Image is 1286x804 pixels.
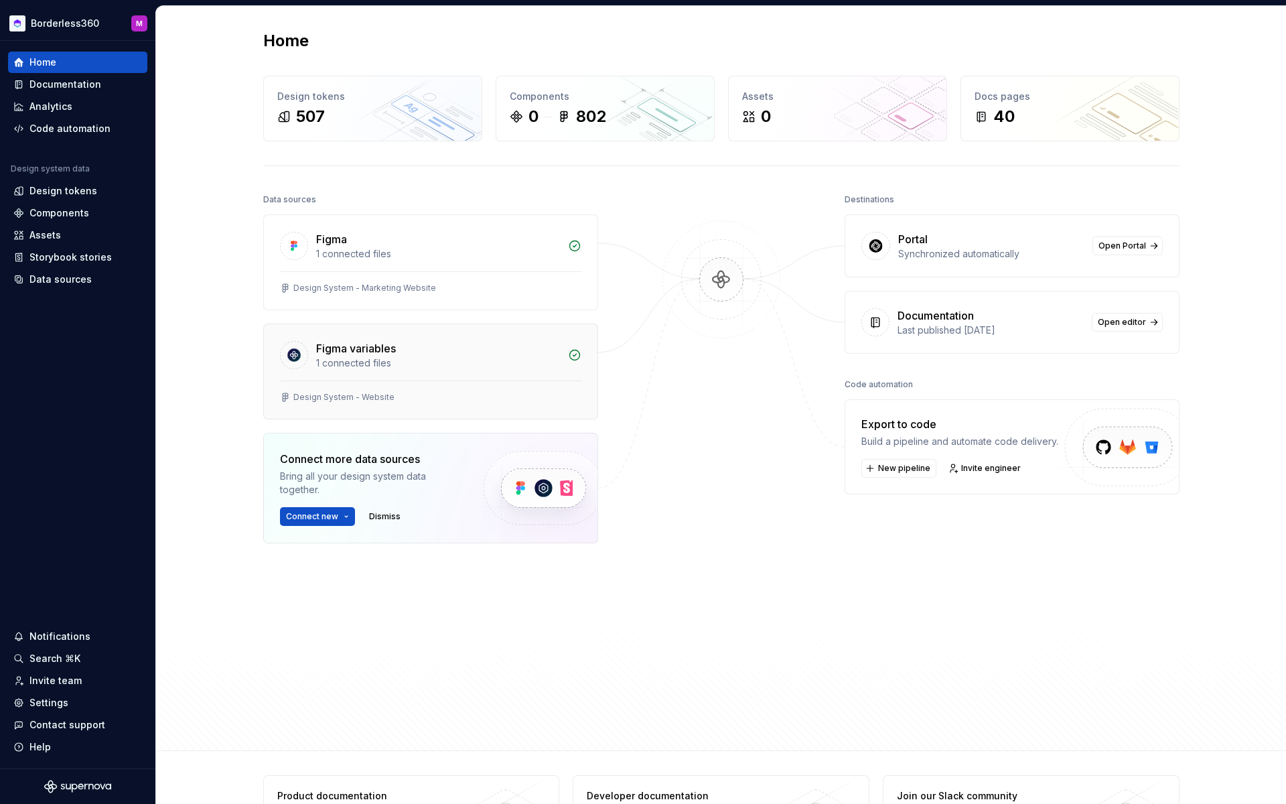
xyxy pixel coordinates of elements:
span: Invite engineer [961,463,1021,474]
div: Invite team [29,674,82,687]
div: 40 [993,106,1015,127]
div: Connect more data sources [280,451,461,467]
div: Export to code [861,416,1058,432]
a: Invite team [8,670,147,691]
div: Figma [316,231,347,247]
div: Storybook stories [29,251,112,264]
svg: Supernova Logo [44,780,111,793]
a: Assets0 [728,76,947,141]
a: Code automation [8,118,147,139]
div: Design System - Website [293,392,395,403]
a: Design tokens507 [263,76,482,141]
div: M [136,18,143,29]
div: Design tokens [29,184,97,198]
div: Code automation [29,122,111,135]
a: Figma1 connected filesDesign System - Marketing Website [263,214,598,310]
div: 1 connected files [316,356,560,370]
div: Last published [DATE] [898,324,1084,337]
div: Data sources [263,190,316,209]
a: Data sources [8,269,147,290]
button: Notifications [8,626,147,647]
button: Contact support [8,714,147,736]
div: 1 connected files [316,247,560,261]
div: 0 [528,106,539,127]
div: Build a pipeline and automate code delivery. [861,435,1058,448]
div: Search ⌘K [29,652,80,665]
span: Dismiss [369,511,401,522]
div: Notifications [29,630,90,643]
div: Settings [29,696,68,710]
div: Analytics [29,100,72,113]
span: Open editor [1098,317,1146,328]
a: Components [8,202,147,224]
button: Borderless360M [3,9,153,38]
span: New pipeline [878,463,930,474]
a: Assets [8,224,147,246]
div: 507 [296,106,325,127]
span: Connect new [286,511,338,522]
div: 802 [576,106,606,127]
div: Code automation [845,375,913,394]
div: 0 [761,106,771,127]
a: Docs pages40 [960,76,1180,141]
a: Settings [8,692,147,714]
div: Components [510,90,701,103]
div: Docs pages [975,90,1165,103]
div: Documentation [898,308,974,324]
a: Documentation [8,74,147,95]
h2: Home [263,30,309,52]
div: Synchronized automatically [898,247,1084,261]
span: Open Portal [1098,241,1146,251]
div: Documentation [29,78,101,91]
a: Design tokens [8,180,147,202]
div: Data sources [29,273,92,286]
button: Connect new [280,507,355,526]
div: Design system data [11,163,90,174]
img: c6184690-d68d-44f3-bd3d-6b95d693eb49.png [9,15,25,31]
div: Design tokens [277,90,468,103]
div: Portal [898,231,928,247]
button: New pipeline [861,459,936,478]
button: Help [8,736,147,758]
button: Search ⌘K [8,648,147,669]
div: Assets [29,228,61,242]
div: Product documentation [277,789,472,803]
div: Assets [742,90,933,103]
div: Help [29,740,51,754]
a: Home [8,52,147,73]
a: Open Portal [1092,237,1163,255]
div: Developer documentation [587,789,782,803]
a: Open editor [1092,313,1163,332]
div: Home [29,56,56,69]
a: Components0802 [496,76,715,141]
a: Analytics [8,96,147,117]
div: Contact support [29,718,105,732]
div: Bring all your design system data together. [280,470,461,496]
a: Figma variables1 connected filesDesign System - Website [263,324,598,419]
div: Components [29,206,89,220]
div: Figma variables [316,340,396,356]
div: Design System - Marketing Website [293,283,436,293]
div: Destinations [845,190,894,209]
div: Borderless360 [31,17,99,30]
a: Invite engineer [944,459,1027,478]
a: Storybook stories [8,247,147,268]
button: Dismiss [363,507,407,526]
div: Join our Slack community [897,789,1092,803]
